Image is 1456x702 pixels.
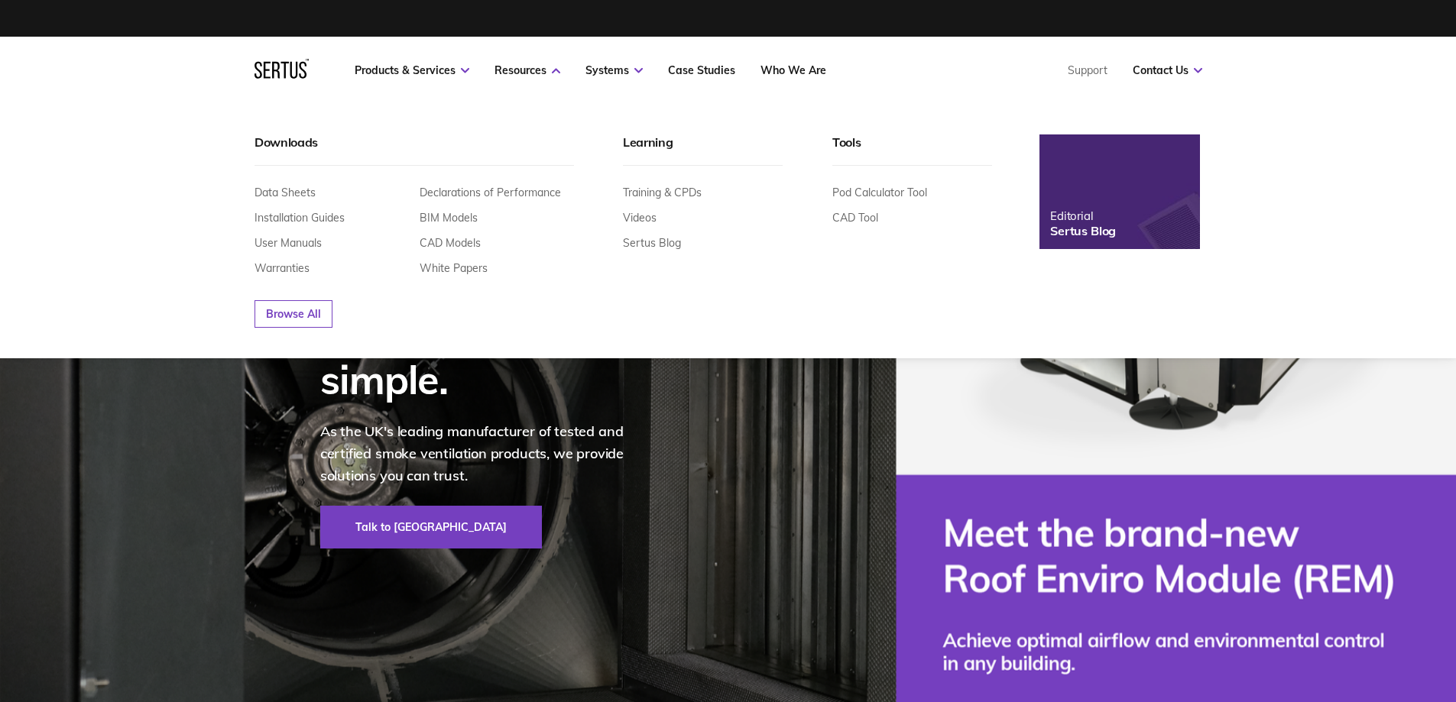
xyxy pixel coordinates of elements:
[255,236,322,250] a: User Manuals
[255,261,310,275] a: Warranties
[760,63,826,77] a: Who We Are
[320,506,542,548] a: Talk to [GEOGRAPHIC_DATA]
[832,186,927,199] a: Pod Calculator Tool
[420,186,561,199] a: Declarations of Performance
[832,134,992,166] div: Tools
[1050,223,1116,238] div: Sertus Blog
[585,63,643,77] a: Systems
[255,186,316,199] a: Data Sheets
[1133,63,1202,77] a: Contact Us
[1068,63,1107,77] a: Support
[668,63,735,77] a: Case Studies
[255,211,345,225] a: Installation Guides
[320,270,657,402] div: Smoke ventilation, made simple.
[1039,134,1200,249] a: EditorialSertus Blog
[623,211,657,225] a: Videos
[832,211,878,225] a: CAD Tool
[623,134,783,166] div: Learning
[495,63,560,77] a: Resources
[255,134,574,166] div: Downloads
[420,211,478,225] a: BIM Models
[623,186,702,199] a: Training & CPDs
[320,421,657,487] p: As the UK's leading manufacturer of tested and certified smoke ventilation products, we provide s...
[1050,209,1116,223] div: Editorial
[255,300,332,328] a: Browse All
[420,261,488,275] a: White Papers
[355,63,469,77] a: Products & Services
[420,236,481,250] a: CAD Models
[623,236,681,250] a: Sertus Blog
